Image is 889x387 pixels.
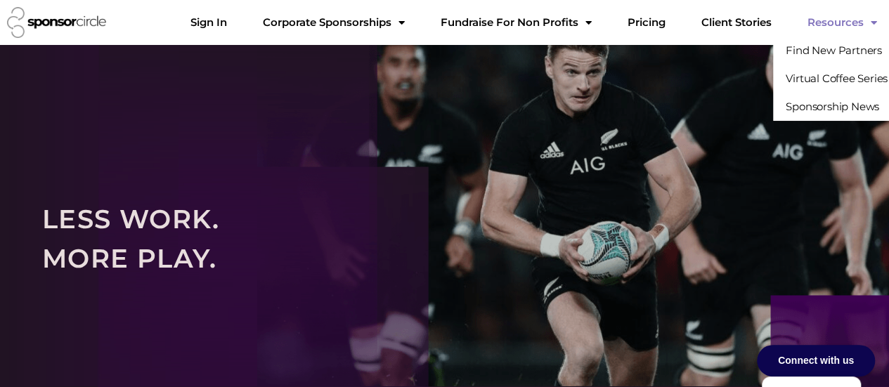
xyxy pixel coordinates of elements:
div: Connect with us [757,345,875,376]
a: Sign In [179,8,238,37]
a: Fundraise For Non ProfitsMenu Toggle [429,8,602,37]
a: Resources [796,8,888,37]
h2: LESS WORK. MORE PLAY. [42,199,847,277]
a: Client Stories [689,8,782,37]
a: Corporate SponsorshipsMenu Toggle [251,8,415,37]
a: Pricing [616,8,676,37]
img: Sponsor Circle logo [7,7,106,38]
nav: Menu [179,8,888,37]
